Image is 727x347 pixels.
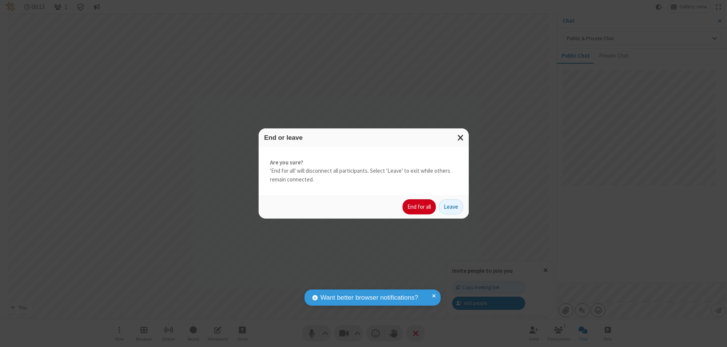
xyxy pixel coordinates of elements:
h3: End or leave [264,134,463,141]
div: 'End for all' will disconnect all participants. Select 'Leave' to exit while others remain connec... [259,147,469,195]
span: Want better browser notifications? [320,293,418,303]
button: End for all [403,199,436,214]
button: Leave [439,199,463,214]
button: Close modal [453,128,469,147]
strong: Are you sure? [270,158,457,167]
